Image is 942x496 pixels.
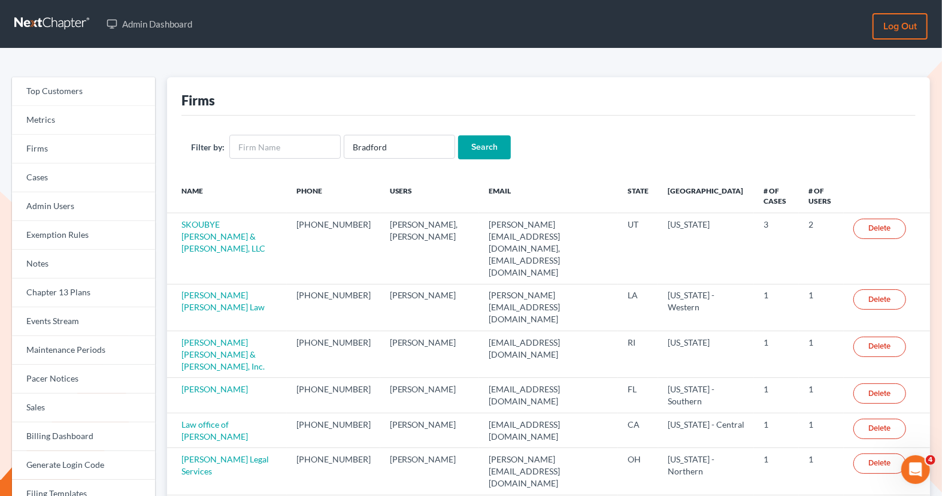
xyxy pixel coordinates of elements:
a: Exemption Rules [12,221,155,250]
td: [PHONE_NUMBER] [287,448,380,495]
td: 1 [799,378,844,413]
td: [PERSON_NAME][EMAIL_ADDRESS][DOMAIN_NAME] [479,448,618,495]
a: Pacer Notices [12,365,155,394]
td: 1 [754,284,799,331]
a: Delete [853,289,906,310]
th: State [618,179,658,213]
input: Search [458,135,511,159]
td: 1 [799,284,844,331]
th: Users [380,179,480,213]
td: OH [618,448,658,495]
td: FL [618,378,658,413]
td: 1 [754,331,799,378]
td: 1 [799,448,844,495]
iframe: Intercom live chat [901,455,930,484]
td: [PHONE_NUMBER] [287,331,380,378]
td: [EMAIL_ADDRESS][DOMAIN_NAME] [479,413,618,447]
a: Log out [873,13,928,40]
a: Law office of [PERSON_NAME] [181,419,248,441]
a: Delete [853,453,906,474]
td: [PERSON_NAME], [PERSON_NAME] [380,213,480,284]
a: Admin Users [12,192,155,221]
td: 1 [754,448,799,495]
a: Delete [853,337,906,357]
td: [US_STATE] - Central [658,413,754,447]
td: 1 [799,413,844,447]
td: 1 [799,331,844,378]
a: Events Stream [12,307,155,336]
a: [PERSON_NAME] [181,384,248,394]
td: 2 [799,213,844,284]
span: 4 [926,455,935,465]
td: [PERSON_NAME][EMAIL_ADDRESS][DOMAIN_NAME], [EMAIL_ADDRESS][DOMAIN_NAME] [479,213,618,284]
th: Phone [287,179,380,213]
a: Top Customers [12,77,155,106]
a: Notes [12,250,155,279]
a: Generate Login Code [12,451,155,480]
a: Billing Dashboard [12,422,155,451]
a: [PERSON_NAME] [PERSON_NAME] & [PERSON_NAME], Inc. [181,337,265,371]
td: 3 [754,213,799,284]
td: [PERSON_NAME] [380,413,480,447]
a: Delete [853,219,906,239]
th: # of Users [799,179,844,213]
label: Filter by: [191,141,225,153]
a: [PERSON_NAME] [PERSON_NAME] Law [181,290,265,312]
a: Metrics [12,106,155,135]
td: [PHONE_NUMBER] [287,284,380,331]
td: 1 [754,413,799,447]
th: # of Cases [754,179,799,213]
td: [EMAIL_ADDRESS][DOMAIN_NAME] [479,331,618,378]
a: Admin Dashboard [101,13,198,35]
input: Firm Name [229,135,341,159]
td: [US_STATE] - Southern [658,378,754,413]
a: Sales [12,394,155,422]
td: RI [618,331,658,378]
td: 1 [754,378,799,413]
a: SKOUBYE [PERSON_NAME] & [PERSON_NAME], LLC [181,219,265,253]
td: [PHONE_NUMBER] [287,213,380,284]
td: [PERSON_NAME] [380,378,480,413]
td: [PERSON_NAME] [380,331,480,378]
input: Users [344,135,455,159]
td: [PERSON_NAME] [380,284,480,331]
a: [PERSON_NAME] Legal Services [181,454,269,476]
td: [PHONE_NUMBER] [287,378,380,413]
td: [EMAIL_ADDRESS][DOMAIN_NAME] [479,378,618,413]
td: [US_STATE] - Western [658,284,754,331]
td: [PERSON_NAME][EMAIL_ADDRESS][DOMAIN_NAME] [479,284,618,331]
a: Firms [12,135,155,164]
th: [GEOGRAPHIC_DATA] [658,179,754,213]
a: Delete [853,419,906,439]
th: Name [167,179,287,213]
td: CA [618,413,658,447]
a: Chapter 13 Plans [12,279,155,307]
a: Maintenance Periods [12,336,155,365]
td: LA [618,284,658,331]
th: Email [479,179,618,213]
td: [PERSON_NAME] [380,448,480,495]
a: Cases [12,164,155,192]
a: Delete [853,383,906,404]
td: UT [618,213,658,284]
td: [US_STATE] [658,213,754,284]
td: [US_STATE] [658,331,754,378]
div: Firms [181,92,215,109]
td: [PHONE_NUMBER] [287,413,380,447]
td: [US_STATE] - Northern [658,448,754,495]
